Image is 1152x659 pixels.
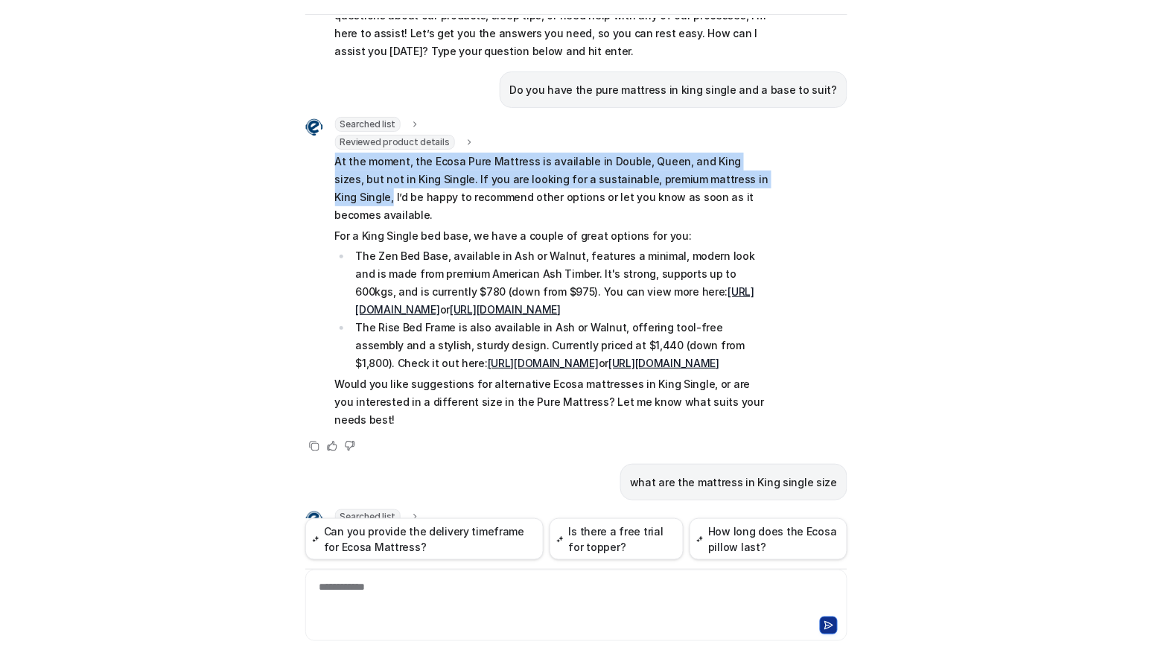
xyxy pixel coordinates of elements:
[335,153,771,224] p: At the moment, the Ecosa Pure Mattress is available in Double, Queen, and King sizes, but not in ...
[335,117,401,132] span: Searched list
[351,319,771,372] li: The Rise Bed Frame is also available in Ash or Walnut, offering tool-free assembly and a stylish,...
[509,81,837,99] p: Do you have the pure mattress in king single and a base to suit?
[305,118,323,136] img: Widget
[305,518,544,560] button: Can you provide the delivery timeframe for Ecosa Mattress?
[690,518,847,560] button: How long does the Ecosa pillow last?
[550,518,683,560] button: Is there a free trial for topper?
[305,511,323,529] img: Widget
[335,509,401,524] span: Searched list
[335,227,771,245] p: For a King Single bed base, we have a couple of great options for you:
[630,474,838,491] p: what are the mattress in King single size
[450,303,561,316] a: [URL][DOMAIN_NAME]
[608,357,719,369] a: [URL][DOMAIN_NAME]
[488,357,599,369] a: [URL][DOMAIN_NAME]
[351,247,771,319] li: The Zen Bed Base, available in Ash or Walnut, features a minimal, modern look and is made from pr...
[335,135,455,150] span: Reviewed product details
[335,375,771,429] p: Would you like suggestions for alternative Ecosa mattresses in King Single, or are you interested...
